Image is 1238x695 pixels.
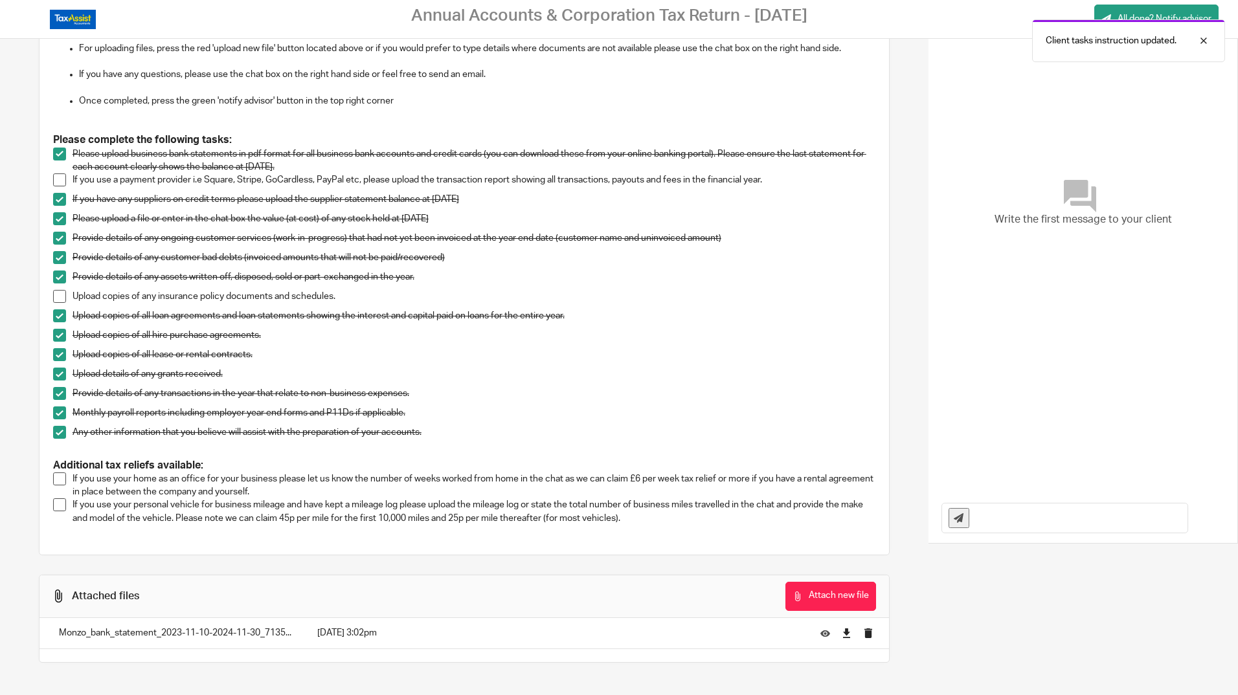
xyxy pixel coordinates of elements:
p: [DATE] 3:02pm [317,626,802,639]
p: Upload copies of any insurance policy documents and schedules. [73,290,876,303]
strong: Please complete the following tasks: [53,135,232,145]
a: All done? Notify advisor [1094,5,1219,34]
strong: Additional tax reliefs available: [53,460,203,470]
p: Upload details of any grants received. [73,368,876,381]
p: If you use a payment provider i.e Square, Stripe, GoCardless, PayPal etc, please upload the trans... [73,173,876,186]
p: Provide details of any transactions in the year that relate to non-business expenses. [73,387,876,400]
p: Upload copies of all hire purchase agreements. [73,329,876,342]
span: Write the first message to your client [995,212,1172,227]
p: If you have any suppliers on credit terms please upload the supplier statement balance at [DATE] [73,193,876,206]
p: For uploading files, press the red 'upload new file' button located above or if you would prefer ... [79,42,876,55]
p: Please upload business bank statements in pdf format for all business bank accounts and credit ca... [73,148,876,174]
p: Provide details of any ongoing customer services (work-in-progress) that had not yet been invoice... [73,232,876,245]
img: Logo_TaxAssistAccountants_FullColour_RGB.png [50,10,96,29]
p: Monthly payroll reports including employer year end forms and P11Ds if applicable. [73,406,876,419]
div: Attached files [72,590,139,603]
p: Provide details of any customer bad debts (invoiced amounts that will not be paid/recovered) [73,251,876,264]
p: Upload copies of all loan agreements and loan statements showing the interest and capital paid on... [73,309,876,322]
p: If you use your personal vehicle for business mileage and have kept a mileage log please upload t... [73,498,876,525]
button: Attach new file [785,582,876,611]
p: Client tasks instruction updated. [1046,34,1176,47]
p: Monzo_bank_statement_2023-11-10-2024-11-30_7135... [59,626,291,639]
p: Upload copies of all lease or rental contracts. [73,348,876,361]
p: Any other information that you believe will assist with the preparation of your accounts. [73,426,876,439]
a: Download [842,626,851,639]
p: Please upload a file or enter in the chat box the value (at cost) of any stock held at [DATE] [73,212,876,225]
p: Provide details of any assets written off, disposed, sold or part-exchanged in the year. [73,270,876,283]
h2: Annual Accounts & Corporation Tax Return - [DATE] [411,6,807,26]
p: If you use your home as an office for your business please let us know the number of weeks worked... [73,472,876,499]
p: Once completed, press the green 'notify advisor' button in the top right corner [79,94,876,107]
p: If you have any questions, please use the chat box on the right hand side or feel free to send an... [79,68,876,81]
